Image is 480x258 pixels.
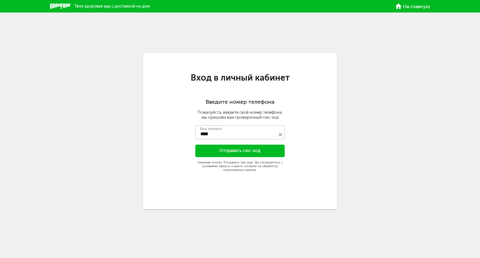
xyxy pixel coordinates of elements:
[396,3,430,9] a: На главную
[143,99,337,106] h2: Введите номер телефона
[195,161,285,172] div: Нажимая кнопку "Отправить смс-код", Вы соглашаетесь с условиями оферты и даете согласие на обрабо...
[143,74,337,82] h1: Вход в личный кабинет
[50,3,150,9] a: Твоя здоровая еда с доставкой на дом
[200,127,222,131] label: Ваш телефон
[195,145,285,157] button: Отправить смс-код
[143,110,337,120] div: Пожалуйста, введите свой номер телефона, мы пришлём вам проверочный смс-код
[74,4,150,8] span: Твоя здоровая еда с доставкой на дом
[403,4,430,9] span: На главную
